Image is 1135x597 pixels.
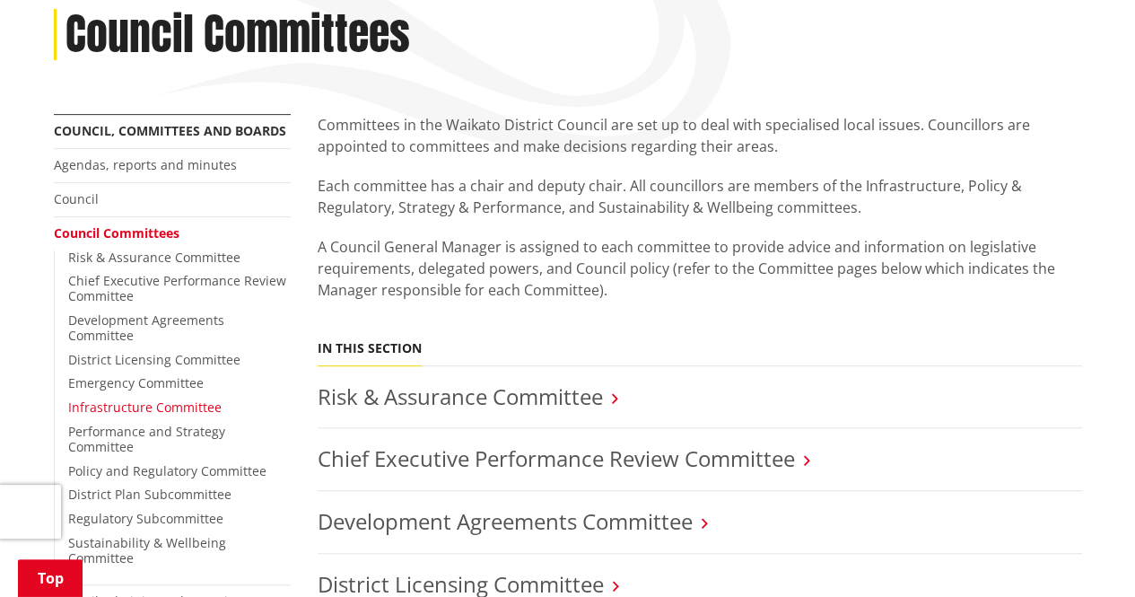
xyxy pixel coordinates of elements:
a: District Plan Subcommittee [68,486,231,503]
a: Emergency Committee [68,374,204,391]
a: Council Committees [54,224,179,241]
a: Performance and Strategy Committee [68,423,225,455]
a: Risk & Assurance Committee [318,382,603,411]
a: Council, committees and boards [54,122,286,139]
p: Committees in the Waikato District Council are set up to deal with specialised local issues. Coun... [318,114,1082,157]
a: Chief Executive Performance Review Committee [318,443,795,473]
a: Regulatory Subcommittee [68,510,223,527]
h1: Council Committees [65,9,410,61]
a: Infrastructure Committee [68,399,222,416]
a: Development Agreements Committee [68,312,224,344]
p: Each committee has a chair and deputy chair. All councillors are members of the Infrastructure, P... [318,175,1082,218]
iframe: Messenger Launcher [1052,522,1117,586]
a: Policy and Regulatory Committee [68,462,266,479]
a: Sustainability & Wellbeing Committee [68,534,226,566]
a: Top [18,559,83,597]
a: Development Agreements Committee [318,506,693,536]
a: Agendas, reports and minutes [54,156,237,173]
a: District Licensing Committee [68,351,240,368]
a: Chief Executive Performance Review Committee [68,272,286,304]
a: Risk & Assurance Committee [68,249,240,266]
p: A Council General Manager is assigned to each committee to provide advice and information on legi... [318,236,1082,322]
h5: In this section [318,341,422,356]
a: Council [54,190,99,207]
